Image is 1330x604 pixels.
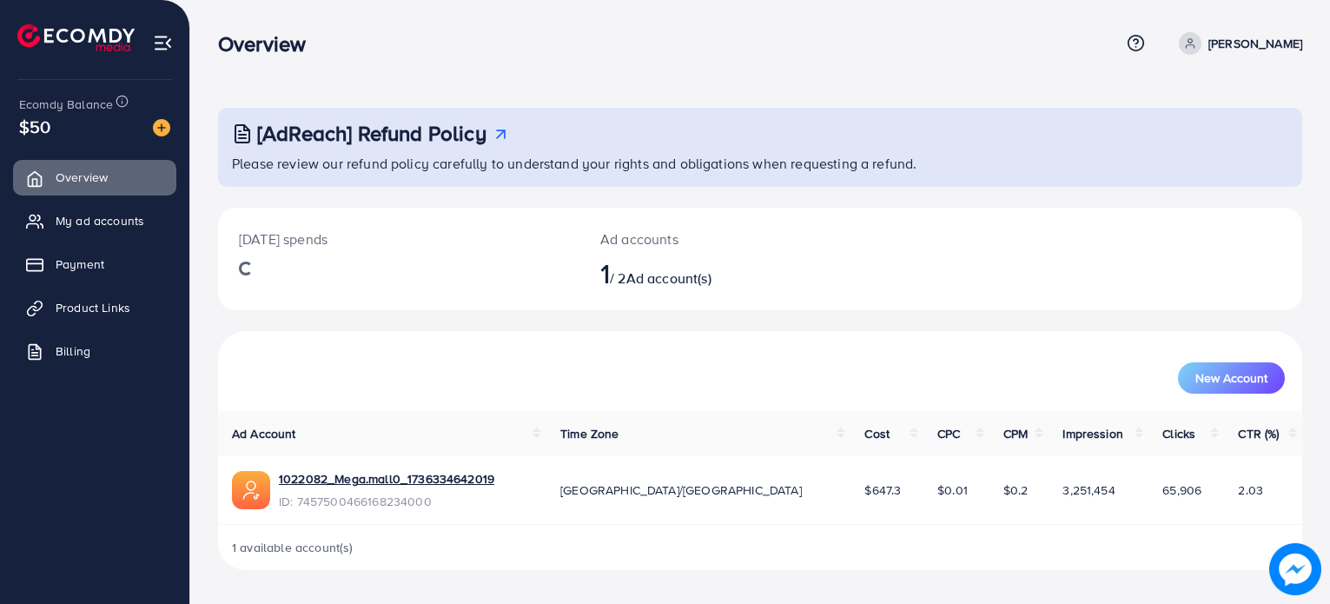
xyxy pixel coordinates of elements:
[13,334,176,368] a: Billing
[232,153,1292,174] p: Please review our refund policy carefully to understand your rights and obligations when requesti...
[600,253,610,293] span: 1
[1271,545,1319,593] img: image
[13,290,176,325] a: Product Links
[1062,481,1115,499] span: 3,251,454
[1238,481,1263,499] span: 2.03
[560,481,802,499] span: [GEOGRAPHIC_DATA]/[GEOGRAPHIC_DATA]
[600,256,830,289] h2: / 2
[153,33,173,53] img: menu
[13,160,176,195] a: Overview
[239,229,559,249] p: [DATE] spends
[1178,362,1285,394] button: New Account
[1238,425,1279,442] span: CTR (%)
[1003,481,1029,499] span: $0.2
[56,256,104,273] span: Payment
[1062,425,1123,442] span: Impression
[56,299,130,316] span: Product Links
[937,481,968,499] span: $0.01
[13,247,176,282] a: Payment
[56,212,144,229] span: My ad accounts
[1162,425,1195,442] span: Clicks
[13,203,176,238] a: My ad accounts
[864,425,890,442] span: Cost
[626,269,711,288] span: Ad account(s)
[232,539,354,556] span: 1 available account(s)
[257,121,486,146] h3: [AdReach] Refund Policy
[153,119,170,136] img: image
[17,24,135,51] img: logo
[279,493,494,510] span: ID: 7457500466168234000
[218,31,320,56] h3: Overview
[232,471,270,509] img: ic-ads-acc.e4c84228.svg
[56,169,108,186] span: Overview
[1003,425,1028,442] span: CPM
[560,425,619,442] span: Time Zone
[279,470,494,488] a: 1022082_Mega.mall0_1736334642019
[56,342,90,360] span: Billing
[600,229,830,249] p: Ad accounts
[19,114,50,139] span: $50
[1162,481,1201,499] span: 65,906
[1208,33,1302,54] p: [PERSON_NAME]
[1172,32,1302,55] a: [PERSON_NAME]
[19,96,113,113] span: Ecomdy Balance
[1195,372,1267,384] span: New Account
[232,425,296,442] span: Ad Account
[864,481,901,499] span: $647.3
[937,425,960,442] span: CPC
